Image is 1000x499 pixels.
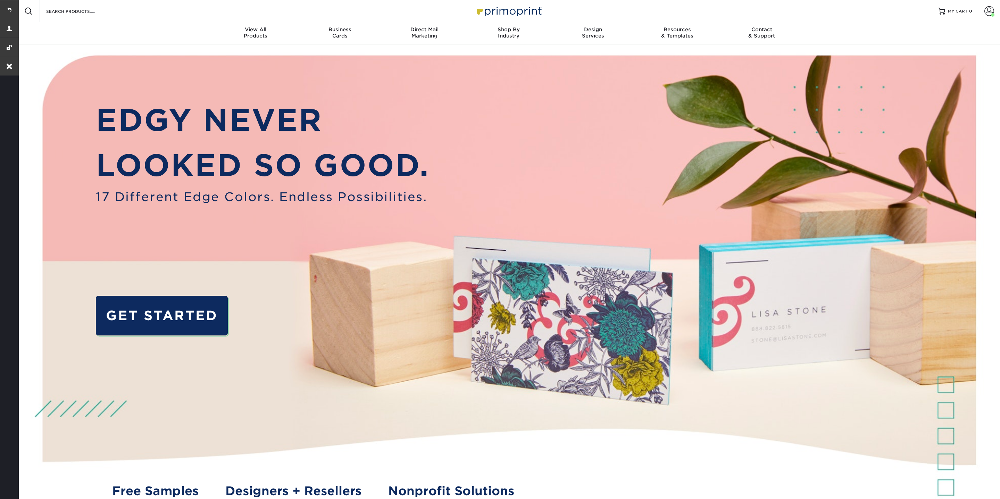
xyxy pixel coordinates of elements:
div: Industry [467,26,551,39]
a: View AllProducts [214,22,298,44]
a: DesignServices [551,22,635,44]
a: Resources& Templates [635,22,719,44]
iframe: Google Customer Reviews [2,478,59,497]
div: Marketing [382,26,467,39]
span: Resources [635,26,719,33]
p: EDGY NEVER [96,98,430,143]
a: Shop ByIndustry [467,22,551,44]
div: Services [551,26,635,39]
span: Contact [719,26,804,33]
a: BusinessCards [298,22,382,44]
a: GET STARTED [96,296,228,335]
span: Business [298,26,382,33]
div: & Templates [635,26,719,39]
span: MY CART [948,8,968,14]
a: Contact& Support [719,22,804,44]
span: Direct Mail [382,26,467,33]
span: Design [551,26,635,33]
span: 17 Different Edge Colors. Endless Possibilities. [96,188,430,206]
span: View All [214,26,298,33]
a: Direct MailMarketing [382,22,467,44]
div: Products [214,26,298,39]
div: Cards [298,26,382,39]
img: Primoprint [474,3,543,18]
span: Shop By [467,26,551,33]
input: SEARCH PRODUCTS..... [45,7,113,15]
p: LOOKED SO GOOD. [96,143,430,188]
div: & Support [719,26,804,39]
span: 0 [969,9,972,14]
